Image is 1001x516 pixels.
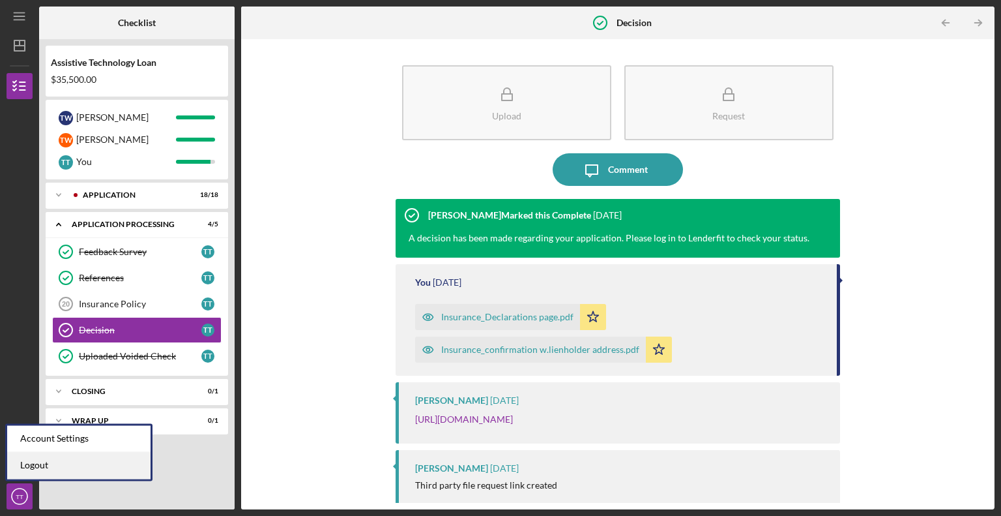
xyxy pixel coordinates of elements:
[72,387,186,395] div: Closing
[118,18,156,28] b: Checklist
[59,155,73,170] div: T T
[201,297,214,311] div: T T
[490,463,519,474] time: 2025-09-24 15:17
[415,414,513,425] a: [URL][DOMAIN_NAME]
[492,111,521,121] div: Upload
[79,273,201,283] div: References
[396,232,822,258] div: A decision has been made regarding your application. Please log in to Lenderfit to check your sta...
[51,74,223,85] div: $35,500.00
[617,18,652,28] b: Decision
[201,324,214,337] div: T T
[72,417,186,425] div: Wrap up
[195,220,218,228] div: 4 / 5
[7,425,151,452] div: Account Settings
[415,395,488,406] div: [PERSON_NAME]
[83,191,186,199] div: Application
[72,220,186,228] div: Application Processing
[62,300,70,308] tspan: 20
[59,111,73,125] div: T W
[201,271,214,284] div: T T
[195,417,218,425] div: 0 / 1
[79,247,201,257] div: Feedback Survey
[52,239,222,265] a: Feedback SurveyTT
[201,245,214,258] div: T T
[415,463,488,474] div: [PERSON_NAME]
[441,344,639,355] div: Insurance_confirmation w.lienholder address.pdf
[712,111,745,121] div: Request
[433,277,461,288] time: 2025-09-25 19:05
[553,153,683,186] button: Comment
[490,395,519,406] time: 2025-09-24 15:18
[402,65,611,140] button: Upload
[79,351,201,361] div: Uploaded Voided Check
[76,129,176,151] div: [PERSON_NAME]
[79,325,201,335] div: Decision
[415,304,606,330] button: Insurance_Declarations page.pdf
[76,151,176,173] div: You
[195,387,218,395] div: 0 / 1
[79,299,201,309] div: Insurance Policy
[7,483,33,509] button: TT
[415,337,672,363] button: Insurance_confirmation w.lienholder address.pdf
[59,133,73,147] div: T W
[52,343,222,369] a: Uploaded Voided CheckTT
[608,153,648,186] div: Comment
[52,291,222,317] a: 20Insurance PolicyTT
[7,452,151,479] a: Logout
[52,265,222,291] a: ReferencesTT
[415,277,431,288] div: You
[52,317,222,343] a: DecisionTT
[415,480,557,491] div: Third party file request link created
[201,350,214,363] div: T T
[441,312,573,322] div: Insurance_Declarations page.pdf
[624,65,834,140] button: Request
[428,210,591,220] div: [PERSON_NAME] Marked this Complete
[16,493,23,500] text: TT
[593,210,622,220] time: 2025-09-25 19:59
[76,106,176,129] div: [PERSON_NAME]
[195,191,218,199] div: 18 / 18
[51,57,223,68] div: Assistive Technology Loan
